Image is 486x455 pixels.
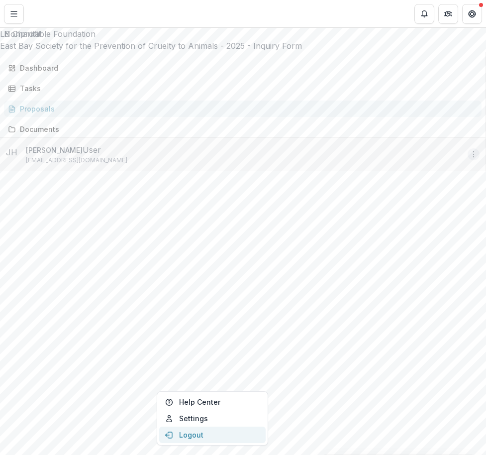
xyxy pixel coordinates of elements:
button: Notifications [414,4,434,24]
div: Tasks [20,83,474,94]
div: Dashboard [20,63,474,73]
p: User [83,144,101,156]
a: Tasks [4,80,482,97]
p: [EMAIL_ADDRESS][DOMAIN_NAME] [26,156,127,165]
p: [PERSON_NAME] [26,145,83,155]
button: Get Help [462,4,482,24]
div: Proposals [20,104,474,114]
a: Documents [4,121,482,137]
a: Dashboard [4,60,482,76]
div: Julie Henderson [6,146,22,158]
button: Partners [438,4,458,24]
button: Toggle Menu [4,4,24,24]
a: Proposals [4,101,482,117]
button: More [468,148,480,160]
div: Documents [20,124,474,134]
span: Nonprofit [4,29,41,39]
